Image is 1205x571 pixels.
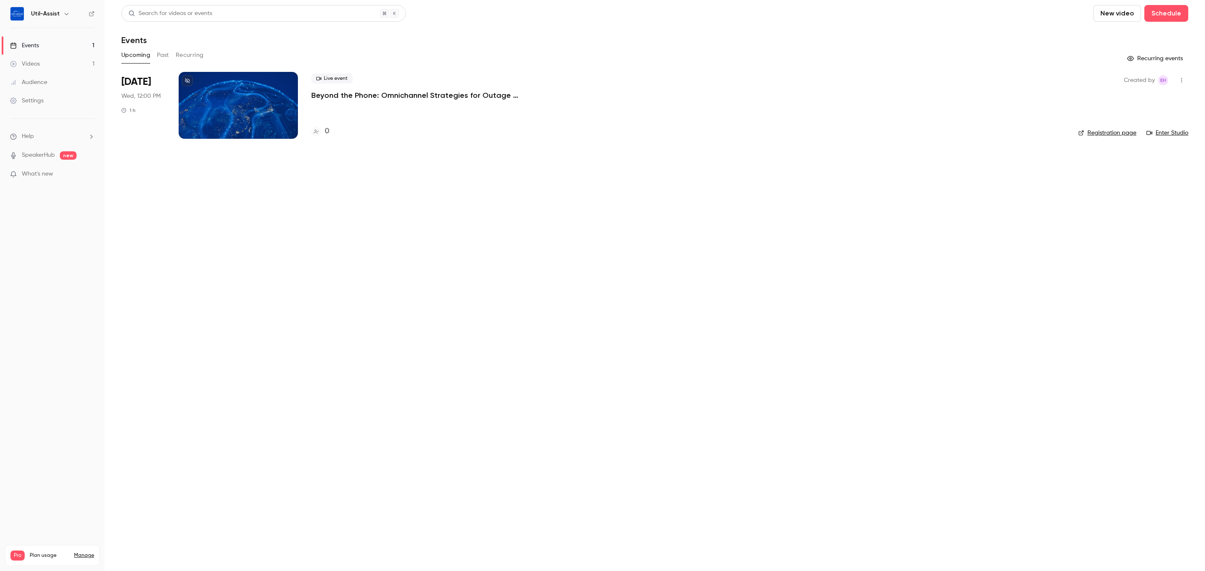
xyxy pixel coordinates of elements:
[121,35,147,45] h1: Events
[121,92,161,100] span: Wed, 12:00 PM
[10,60,40,68] div: Videos
[1144,5,1188,22] button: Schedule
[311,74,353,84] span: Live event
[31,10,60,18] h6: Util-Assist
[121,75,151,89] span: [DATE]
[30,552,69,559] span: Plan usage
[1093,5,1141,22] button: New video
[85,171,95,178] iframe: Noticeable Trigger
[10,132,95,141] li: help-dropdown-opener
[10,7,24,20] img: Util-Assist
[128,9,212,18] div: Search for videos or events
[1078,129,1136,137] a: Registration page
[22,132,34,141] span: Help
[121,48,150,62] button: Upcoming
[176,48,204,62] button: Recurring
[10,78,47,87] div: Audience
[121,107,136,114] div: 1 h
[311,126,329,137] a: 0
[1158,75,1168,85] span: Emily Henderson
[121,72,165,139] div: Sep 24 Wed, 12:00 PM (America/Toronto)
[1124,75,1155,85] span: Created by
[22,170,53,178] span: What's new
[10,41,39,50] div: Events
[74,552,94,559] a: Manage
[10,97,44,105] div: Settings
[22,151,55,160] a: SpeakerHub
[60,151,77,160] span: new
[157,48,169,62] button: Past
[10,551,25,561] span: Pro
[1123,52,1188,65] button: Recurring events
[1146,129,1188,137] a: Enter Studio
[325,126,329,137] h4: 0
[1160,75,1166,85] span: EH
[311,90,562,100] a: Beyond the Phone: Omnichannel Strategies for Outage Communications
